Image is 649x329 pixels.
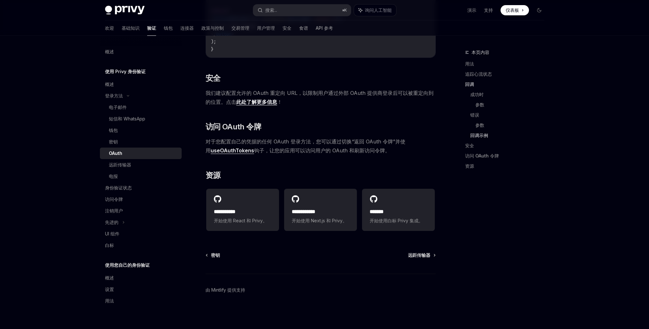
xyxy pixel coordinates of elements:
[100,228,182,240] a: UI 组件
[105,25,114,31] font: 欢迎
[253,4,351,16] button: 搜索...⌘K
[236,99,277,105] a: 此处了解更多信息
[475,122,484,128] font: 参数
[206,90,434,105] font: 我们建议配置允许的 OAuth 重定向 URL，以限制用户通过外部 OAuth 提供商登录后可以被重定向到的位置。点击
[467,7,476,13] a: 演示
[109,104,127,110] font: 电子邮件
[180,20,194,36] a: 连接器
[465,163,474,169] font: 资源
[465,59,549,69] a: 用法
[100,295,182,307] a: 用法
[470,89,549,100] a: 成功时
[465,61,474,66] font: 用法
[147,20,156,36] a: 验证
[206,122,261,131] font: 访问 OAuth 令牌
[292,218,347,223] font: 开始使用 Next.js 和 Privy。
[475,102,484,107] font: 参数
[206,73,221,83] font: 安全
[105,275,114,280] font: 概述
[105,49,114,54] font: 概述
[105,208,123,213] font: 注销用户
[484,7,493,13] a: 支持
[100,205,182,217] a: 注销用户
[465,151,549,161] a: 访问 OAuth 令牌
[475,120,549,130] a: 参数
[370,218,423,223] font: 开始使用白标 Privy 集成。
[100,102,182,113] a: 电子邮件
[465,79,549,89] a: 回调
[299,25,308,31] font: 食谱
[283,20,291,36] a: 安全
[164,20,173,36] a: 钱包
[201,20,224,36] a: 政策与控制
[100,113,182,125] a: 短信和 WhatsApp
[105,242,114,248] font: 白标
[109,150,122,156] font: OAuth
[277,99,282,105] font: ！
[408,252,430,258] font: 远距传输器
[316,20,333,36] a: API 参考
[105,231,119,236] font: UI 组件
[105,298,114,303] font: 用法
[100,46,182,57] a: 概述
[465,69,549,79] a: 追踪心流状态
[465,161,549,171] a: 资源
[180,25,194,31] font: 连接器
[354,4,396,16] button: 询问人工智能
[316,25,333,31] font: API 参考
[201,25,224,31] font: 政策与控制
[231,20,249,36] a: 交易管理
[465,81,474,87] font: 回调
[105,196,123,202] font: 访问令牌
[211,147,254,154] font: useOAuthTokens
[470,92,484,97] font: 成功时
[408,252,435,258] a: 远距传输器
[109,127,118,133] font: 钱包
[265,7,277,13] font: 搜索...
[100,148,182,159] a: OAuth
[122,25,140,31] font: 基础知识
[470,110,549,120] a: 错误
[470,133,488,138] font: 回调示例
[109,173,118,179] font: 电报
[100,125,182,136] a: 钱包
[105,262,150,268] font: 使用您自己的身份验证
[465,153,499,158] font: 访问 OAuth 令牌
[470,112,479,118] font: 错误
[472,50,489,55] font: 本页内容
[100,159,182,171] a: 远距传输器
[470,130,549,141] a: 回调示例
[465,141,549,151] a: 安全
[506,7,519,13] font: 仪表板
[164,25,173,31] font: 钱包
[105,93,123,98] font: 登录方法
[211,39,216,44] span: );
[100,272,182,284] a: 概述
[206,287,245,293] font: 由 Mintlify 提供支持
[122,20,140,36] a: 基础知识
[109,162,131,167] font: 远距传输器
[257,20,275,36] a: 用户管理
[342,8,344,12] font: ⌘
[100,136,182,148] a: 密钥
[100,194,182,205] a: 访问令牌
[206,252,220,258] a: 密钥
[344,8,347,12] font: K
[147,25,156,31] font: 验证
[211,46,214,52] span: }
[501,5,529,15] a: 仪表板
[299,20,308,36] a: 食谱
[105,81,114,87] font: 概述
[254,147,390,154] font: 钩子，让您的应用可以访问用户的 OAuth 和刷新访问令牌。
[100,171,182,182] a: 电报
[105,287,114,292] font: 设置
[465,71,492,77] font: 追踪心流状态
[100,79,182,90] a: 概述
[100,240,182,251] a: 白标
[214,218,267,223] font: 开始使用 React 和 Privy。
[257,25,275,31] font: 用户管理
[105,69,146,74] font: 使用 Privy 身份验证
[109,139,118,144] font: 密钥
